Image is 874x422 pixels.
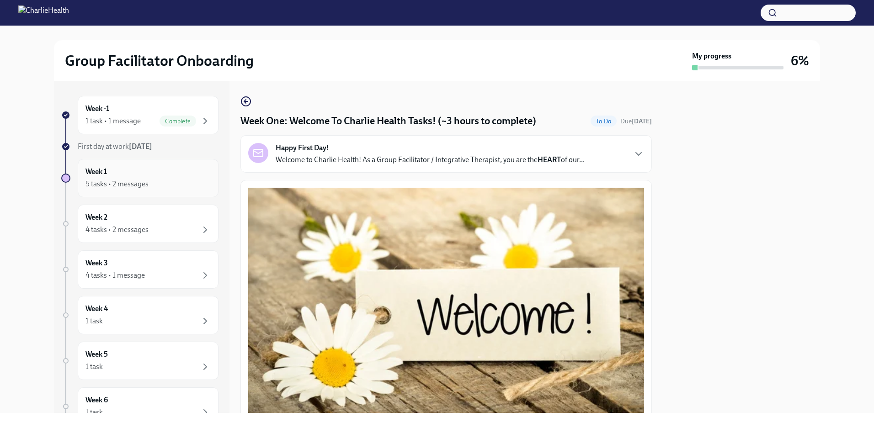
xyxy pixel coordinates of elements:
[85,362,103,372] div: 1 task
[78,142,152,151] span: First day at work
[61,142,218,152] a: First day at work[DATE]
[61,159,218,197] a: Week 15 tasks • 2 messages
[591,118,617,125] span: To Do
[85,316,103,326] div: 1 task
[61,296,218,334] a: Week 41 task
[692,51,731,61] strong: My progress
[85,116,141,126] div: 1 task • 1 message
[85,304,108,314] h6: Week 4
[85,270,145,280] div: 4 tasks • 1 message
[85,407,103,417] div: 1 task
[85,225,149,235] div: 4 tasks • 2 messages
[65,52,254,70] h2: Group Facilitator Onboarding
[791,53,809,69] h3: 6%
[632,117,652,125] strong: [DATE]
[85,104,109,114] h6: Week -1
[18,5,69,20] img: CharlieHealth
[538,155,561,164] strong: HEART
[85,179,149,189] div: 5 tasks • 2 messages
[276,155,585,165] p: Welcome to Charlie Health! As a Group Facilitator / Integrative Therapist, you are the of our...
[620,117,652,126] span: August 25th, 2025 10:00
[620,117,652,125] span: Due
[85,349,108,359] h6: Week 5
[61,205,218,243] a: Week 24 tasks • 2 messages
[85,167,107,177] h6: Week 1
[85,212,107,222] h6: Week 2
[61,250,218,289] a: Week 34 tasks • 1 message
[85,395,108,405] h6: Week 6
[61,96,218,134] a: Week -11 task • 1 messageComplete
[240,114,536,128] h4: Week One: Welcome To Charlie Health Tasks! (~3 hours to complete)
[276,143,329,153] strong: Happy First Day!
[129,142,152,151] strong: [DATE]
[61,342,218,380] a: Week 51 task
[85,258,108,268] h6: Week 3
[160,118,196,125] span: Complete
